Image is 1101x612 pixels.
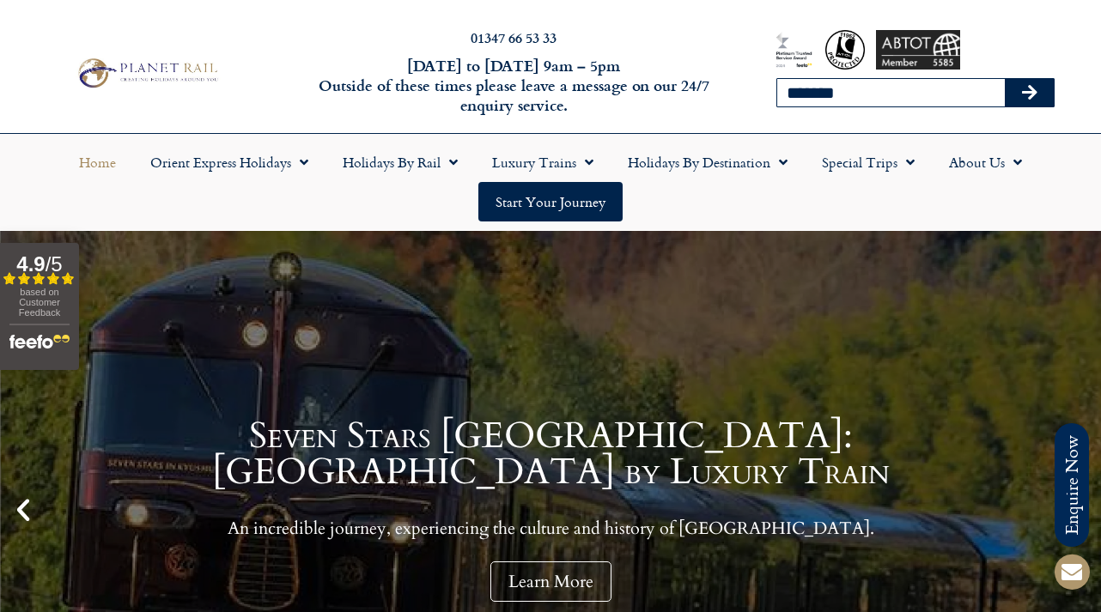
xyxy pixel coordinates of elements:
h1: Seven Stars [GEOGRAPHIC_DATA]: [GEOGRAPHIC_DATA] by Luxury Train [43,418,1058,490]
a: Luxury Trains [475,142,611,182]
a: 01347 66 53 33 [471,27,557,47]
a: Orient Express Holidays [133,142,325,182]
nav: Menu [9,142,1092,221]
a: Special Trips [805,142,932,182]
a: Holidays by Rail [325,142,475,182]
a: Home [62,142,133,182]
a: Holidays by Destination [611,142,805,182]
a: Start your Journey [478,182,623,221]
button: Search [1005,79,1055,106]
a: About Us [932,142,1039,182]
h6: [DATE] to [DATE] 9am – 5pm Outside of these times please leave a message on our 24/7 enquiry serv... [298,56,730,116]
div: Previous slide [9,495,38,524]
a: Learn More [490,561,611,602]
p: An incredible journey, experiencing the culture and history of [GEOGRAPHIC_DATA]. [43,518,1058,539]
img: Planet Rail Train Holidays Logo [72,55,222,92]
